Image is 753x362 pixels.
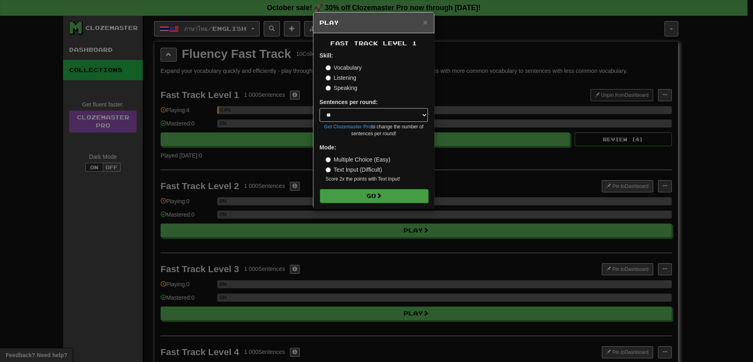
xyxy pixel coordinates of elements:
[326,85,331,91] input: Speaking
[326,84,357,92] label: Speaking
[423,18,428,26] button: Close
[326,64,362,72] label: Vocabulary
[319,124,428,137] small: to change the number of sentences per round!
[319,144,336,151] strong: Mode:
[326,75,331,81] input: Listening
[319,19,428,27] h5: Play
[330,40,417,47] span: Fast Track Level 1
[320,189,428,203] button: Go
[326,176,428,183] small: Score 2x the points with Text Input !
[326,155,390,164] label: Multiple Choice (Easy)
[324,124,371,130] a: Get Clozemaster Pro
[326,65,331,70] input: Vocabulary
[326,166,382,174] label: Text Input (Difficult)
[326,167,331,172] input: Text Input (Difficult)
[319,98,378,106] label: Sentences per round:
[423,17,428,27] span: ×
[326,157,331,162] input: Multiple Choice (Easy)
[326,74,356,82] label: Listening
[319,52,333,59] strong: Skill:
